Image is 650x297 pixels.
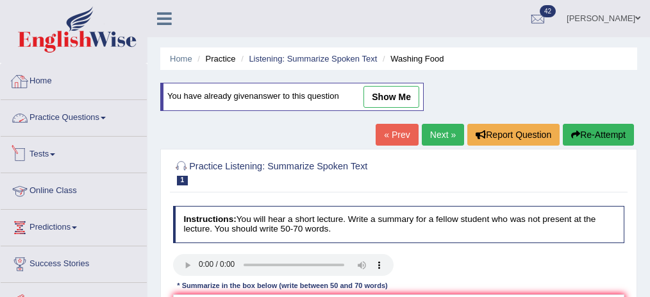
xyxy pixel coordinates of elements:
h4: You will hear a short lecture. Write a summary for a fellow student who was not present at the le... [173,206,625,242]
a: Listening: Summarize Spoken Text [249,54,377,64]
a: Tests [1,137,147,169]
a: « Prev [376,124,418,146]
div: You have already given answer to this question [160,83,424,111]
a: Predictions [1,210,147,242]
div: * Summarize in the box below (write between 50 and 70 words) [173,281,392,292]
b: Instructions: [183,214,236,224]
button: Re-Attempt [563,124,634,146]
a: Next » [422,124,464,146]
h2: Practice Listening: Summarize Spoken Text [173,158,453,185]
a: Practice Questions [1,100,147,132]
a: Online Class [1,173,147,205]
a: show me [363,86,419,108]
span: 42 [540,5,556,17]
li: Practice [194,53,235,65]
a: Home [1,64,147,96]
button: Report Question [467,124,560,146]
li: Washing Food [379,53,444,65]
a: Home [170,54,192,64]
a: Success Stories [1,246,147,278]
span: 1 [177,176,188,185]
